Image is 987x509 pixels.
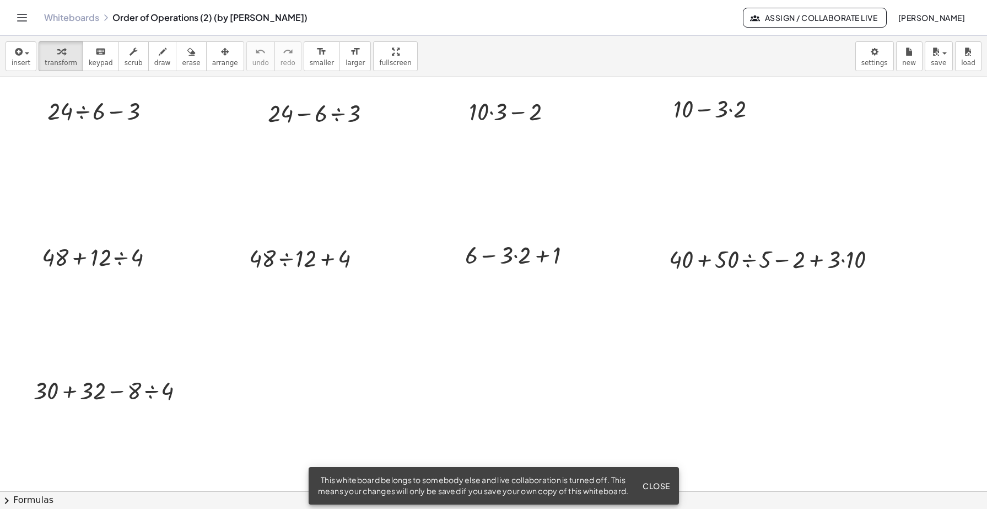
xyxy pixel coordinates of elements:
span: arrange [212,59,238,67]
span: insert [12,59,30,67]
button: save [925,41,953,71]
button: draw [148,41,177,71]
span: draw [154,59,171,67]
button: settings [855,41,894,71]
i: keyboard [95,45,106,58]
i: redo [283,45,293,58]
span: redo [281,59,295,67]
span: transform [45,59,77,67]
span: keypad [89,59,113,67]
span: settings [861,59,888,67]
span: Close [643,481,670,491]
span: erase [182,59,200,67]
i: format_size [316,45,327,58]
i: undo [255,45,266,58]
span: new [902,59,916,67]
button: Assign / Collaborate Live [743,8,887,28]
button: arrange [206,41,244,71]
span: save [931,59,946,67]
a: Whiteboards [44,12,99,23]
button: fullscreen [373,41,417,71]
span: larger [346,59,365,67]
i: format_size [350,45,360,58]
button: format_sizesmaller [304,41,340,71]
button: erase [176,41,206,71]
span: [PERSON_NAME] [898,13,965,23]
button: undoundo [246,41,275,71]
button: new [896,41,923,71]
span: smaller [310,59,334,67]
button: format_sizelarger [339,41,371,71]
button: load [955,41,981,71]
button: [PERSON_NAME] [889,8,974,28]
button: redoredo [274,41,301,71]
button: insert [6,41,36,71]
button: transform [39,41,83,71]
button: scrub [118,41,149,71]
button: keyboardkeypad [83,41,119,71]
span: scrub [125,59,143,67]
span: load [961,59,975,67]
span: fullscreen [379,59,411,67]
div: This whiteboard belongs to somebody else and live collaboration is turned off. This means your ch... [317,475,629,497]
button: Close [638,476,675,496]
span: Assign / Collaborate Live [752,13,877,23]
button: Toggle navigation [13,9,31,26]
span: undo [252,59,269,67]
